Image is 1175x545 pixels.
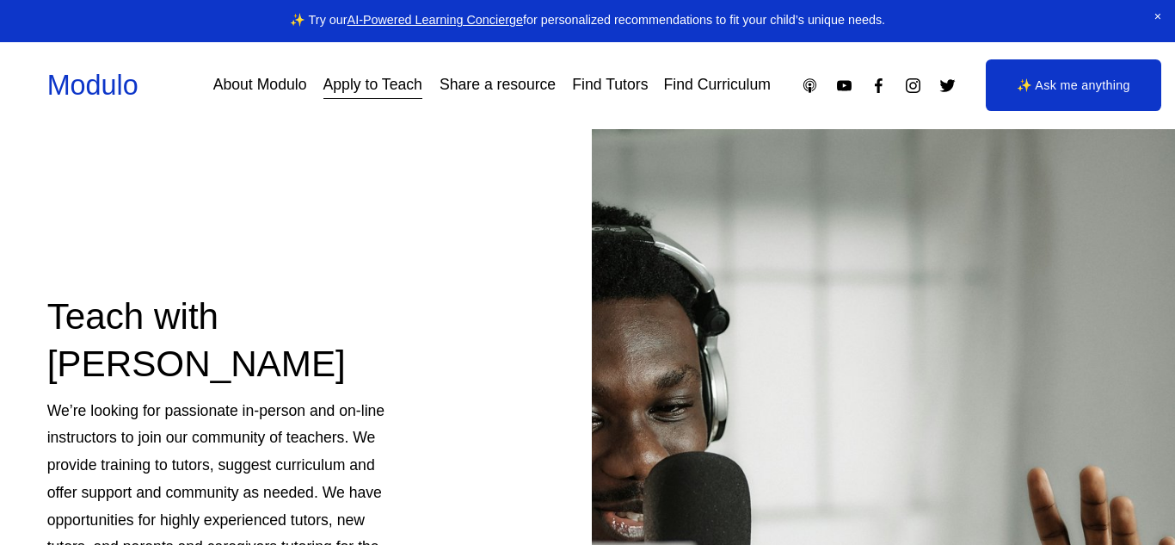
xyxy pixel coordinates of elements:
[47,70,138,101] a: Modulo
[440,71,556,101] a: Share a resource
[348,13,523,27] a: AI-Powered Learning Concierge
[835,77,853,95] a: YouTube
[938,77,957,95] a: Twitter
[986,59,1161,111] a: ✨ Ask me anything
[801,77,819,95] a: Apple Podcasts
[572,71,648,101] a: Find Tutors
[664,71,771,101] a: Find Curriculum
[323,71,422,101] a: Apply to Teach
[904,77,922,95] a: Instagram
[213,71,307,101] a: About Modulo
[47,293,402,388] h2: Teach with [PERSON_NAME]
[870,77,888,95] a: Facebook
